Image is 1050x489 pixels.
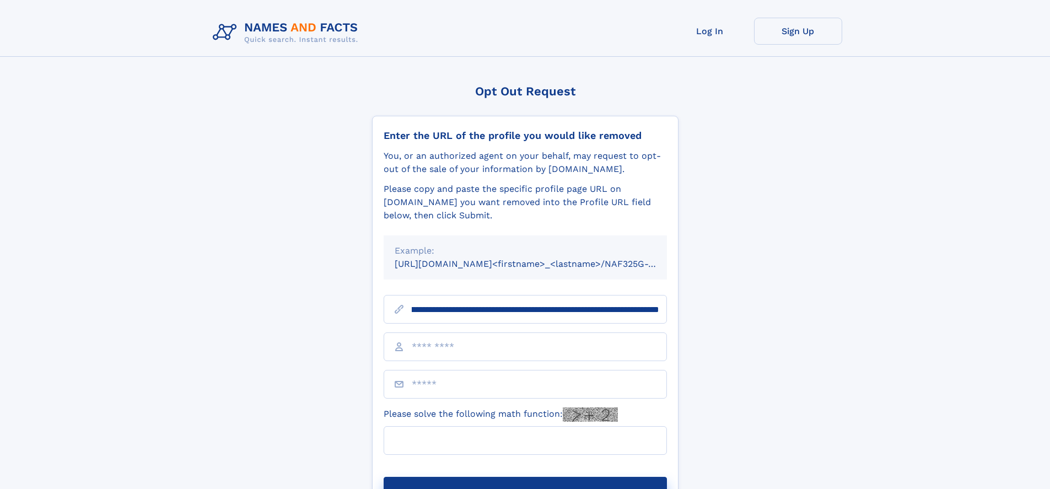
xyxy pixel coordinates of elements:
[395,259,688,269] small: [URL][DOMAIN_NAME]<firstname>_<lastname>/NAF325G-xxxxxxxx
[754,18,842,45] a: Sign Up
[384,149,667,176] div: You, or an authorized agent on your behalf, may request to opt-out of the sale of your informatio...
[666,18,754,45] a: Log In
[384,407,618,422] label: Please solve the following math function:
[372,84,679,98] div: Opt Out Request
[208,18,367,47] img: Logo Names and Facts
[395,244,656,257] div: Example:
[384,182,667,222] div: Please copy and paste the specific profile page URL on [DOMAIN_NAME] you want removed into the Pr...
[384,130,667,142] div: Enter the URL of the profile you would like removed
